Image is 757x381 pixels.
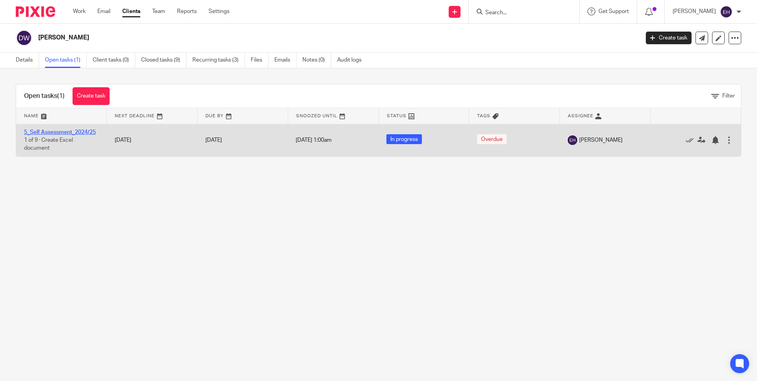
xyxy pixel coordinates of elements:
[296,137,332,143] span: [DATE] 1:00am
[296,114,337,118] span: Snoozed Until
[45,53,87,68] a: Open tasks (1)
[24,130,96,135] a: 5_Self Assessment_2024/25
[673,8,716,15] p: [PERSON_NAME]
[209,8,229,15] a: Settings
[24,92,65,100] h1: Open tasks
[302,53,331,68] a: Notes (0)
[477,134,507,144] span: Overdue
[599,9,629,14] span: Get Support
[97,8,110,15] a: Email
[38,34,515,42] h2: [PERSON_NAME]
[177,8,197,15] a: Reports
[337,53,367,68] a: Audit logs
[141,53,186,68] a: Closed tasks (9)
[57,93,65,99] span: (1)
[386,134,422,144] span: In progress
[16,53,39,68] a: Details
[722,93,735,99] span: Filter
[16,6,55,17] img: Pixie
[251,53,268,68] a: Files
[686,136,697,144] a: Mark as done
[646,32,692,44] a: Create task
[192,53,245,68] a: Recurring tasks (3)
[205,137,222,143] span: [DATE]
[387,114,406,118] span: Status
[579,136,623,144] span: [PERSON_NAME]
[73,8,86,15] a: Work
[93,53,135,68] a: Client tasks (0)
[485,9,556,17] input: Search
[477,114,490,118] span: Tags
[152,8,165,15] a: Team
[274,53,296,68] a: Emails
[568,135,577,145] img: svg%3E
[73,87,110,105] a: Create task
[16,30,32,46] img: svg%3E
[720,6,733,18] img: svg%3E
[24,137,73,151] span: 1 of 9 · Create Excel document
[107,124,198,156] td: [DATE]
[122,8,140,15] a: Clients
